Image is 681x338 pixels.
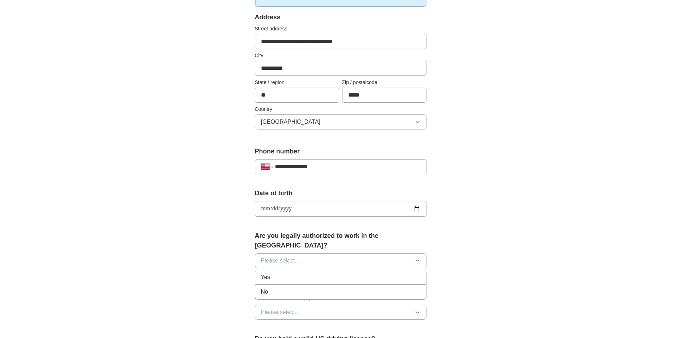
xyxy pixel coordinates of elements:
[261,288,268,296] span: No
[261,256,300,265] span: Please select...
[255,79,339,86] label: State / region
[342,79,426,86] label: Zip / postalcode
[255,147,426,156] label: Phone number
[255,253,426,268] button: Please select...
[255,25,426,33] label: Street address
[255,188,426,198] label: Date of birth
[255,52,426,59] label: City
[255,114,426,129] button: [GEOGRAPHIC_DATA]
[261,273,270,281] span: Yes
[255,305,426,320] button: Please select...
[261,308,300,317] span: Please select...
[255,231,426,250] label: Are you legally authorized to work in the [GEOGRAPHIC_DATA]?
[255,106,426,113] label: Country
[255,13,426,22] div: Address
[261,118,321,126] span: [GEOGRAPHIC_DATA]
